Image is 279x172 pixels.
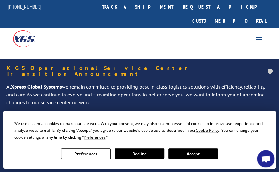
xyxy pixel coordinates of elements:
span: Preferences [84,134,105,140]
div: We use essential cookies to make our site work. With your consent, we may also use non-essential ... [14,120,264,140]
strong: Xpress Global Systems [11,84,62,90]
button: Preferences [61,148,111,159]
a: [PHONE_NUMBER] [8,4,41,10]
div: Cookie Consent Prompt [3,111,276,169]
button: Accept [168,148,218,159]
h5: XGS Operational Service Center Transition Announcement [6,65,273,77]
span: Cookie Policy [195,128,219,133]
button: Decline [115,148,164,159]
a: Customer Portal [187,14,271,28]
a: Open chat [257,150,274,167]
p: At we remain committed to providing best-in-class logistics solutions with efficiency, reliabilit... [6,83,273,111]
